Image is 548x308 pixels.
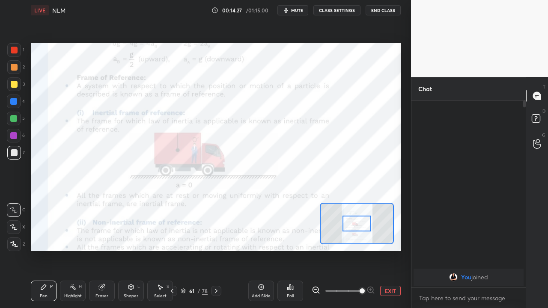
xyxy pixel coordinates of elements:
div: C [7,203,25,217]
button: mute [277,5,308,15]
div: S [167,284,169,289]
div: 1 [7,43,24,57]
span: joined [471,274,488,281]
div: 3 [7,77,25,91]
div: grid [411,267,526,287]
div: Z [7,237,25,251]
img: 424ecb7230424a4ebb8fc6ce56008200.jpg [449,273,458,281]
div: 4 [7,95,25,108]
div: / [198,288,200,293]
div: Shapes [124,294,138,298]
div: 61 [188,288,196,293]
div: Pen [40,294,48,298]
div: LIVE [31,5,49,15]
div: H [79,284,82,289]
div: Add Slide [252,294,271,298]
div: 78 [202,287,208,295]
h4: NLM [52,6,66,15]
div: X [7,220,25,234]
div: 5 [7,112,25,125]
button: EXIT [380,286,401,296]
div: 6 [7,129,25,142]
span: mute [291,7,303,13]
p: Chat [411,77,439,100]
div: P [50,284,53,289]
button: End Class [366,5,401,15]
div: Poll [287,294,294,298]
div: 2 [7,60,25,74]
button: CLASS SETTINGS [313,5,360,15]
div: 7 [7,146,25,160]
div: L [137,284,140,289]
div: Eraser [95,294,108,298]
p: G [542,132,545,138]
p: D [542,108,545,114]
p: T [543,84,545,90]
div: Select [154,294,167,298]
div: Highlight [64,294,82,298]
span: You [461,274,471,281]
